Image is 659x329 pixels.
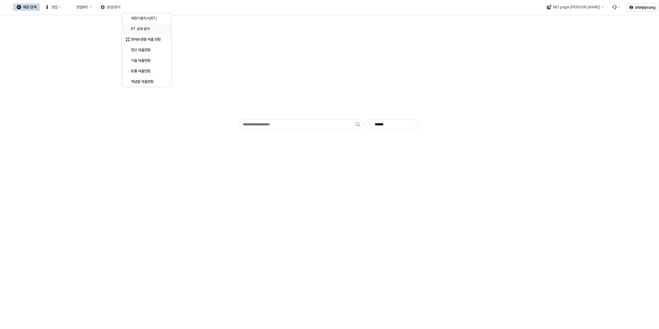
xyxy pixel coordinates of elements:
[66,3,96,11] button: 영업MD
[41,3,65,11] button: 영업
[76,5,88,9] div: 영업MD
[369,122,373,127] span: -
[13,3,40,11] button: 매장 검색
[97,3,124,11] button: 설정/관리
[131,26,164,31] div: RT 성과 분석
[627,3,658,11] button: shinjiyoung
[51,5,57,9] div: 영업
[543,3,607,11] div: MD page 이동
[553,5,600,9] div: MD page [PERSON_NAME]
[131,47,164,52] div: 정상 매출현황
[131,69,164,74] div: 용품 매출현황
[122,13,171,87] div: Select an option
[131,16,164,21] div: 매장이동지시(RT)
[131,37,164,42] div: 판매유형별 매출 현황
[543,3,607,11] button: MD page [PERSON_NAME]
[131,58,164,63] div: 이월 매출현황
[107,5,120,9] div: 설정/관리
[413,120,420,129] button: 제안 사항 표시
[23,5,36,9] div: 매장 검색
[131,79,164,84] div: 채널별 매출현황
[635,5,656,10] p: shinjiyoung
[609,3,624,11] div: Menu item 6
